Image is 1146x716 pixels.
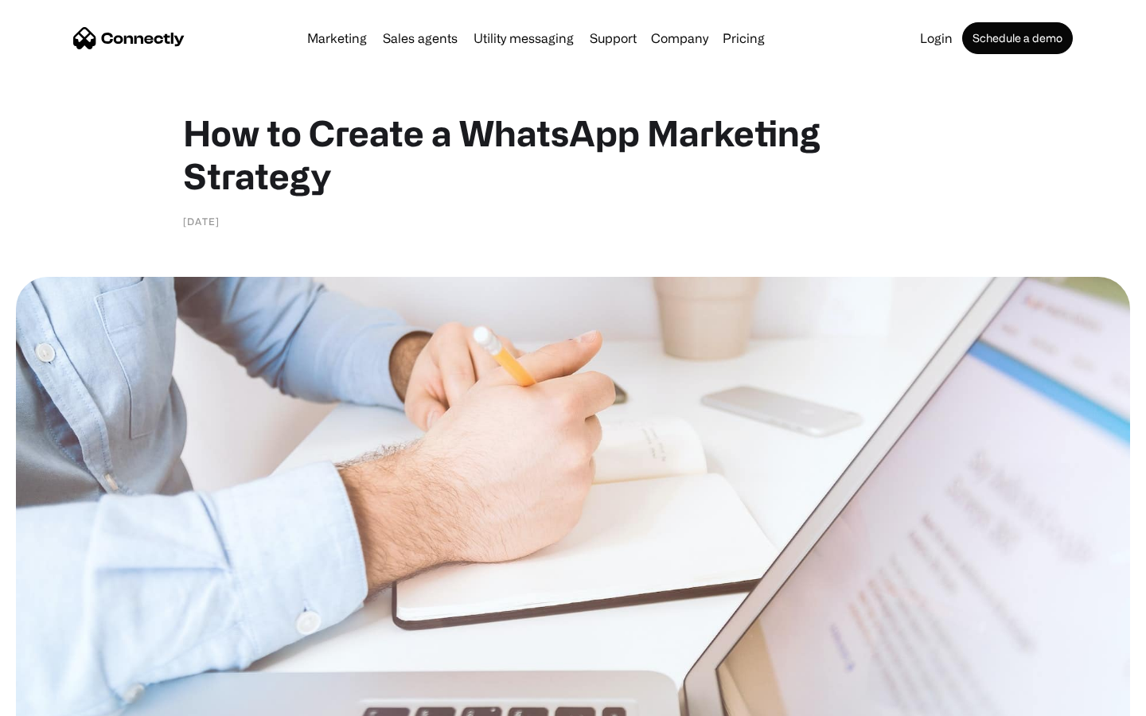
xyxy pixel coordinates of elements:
div: Company [651,27,708,49]
div: [DATE] [183,213,220,229]
a: Login [914,32,959,45]
a: Marketing [301,32,373,45]
aside: Language selected: English [16,688,95,710]
a: Sales agents [376,32,464,45]
ul: Language list [32,688,95,710]
a: Utility messaging [467,32,580,45]
a: Support [583,32,643,45]
a: Pricing [716,32,771,45]
h1: How to Create a WhatsApp Marketing Strategy [183,111,963,197]
a: Schedule a demo [962,22,1073,54]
